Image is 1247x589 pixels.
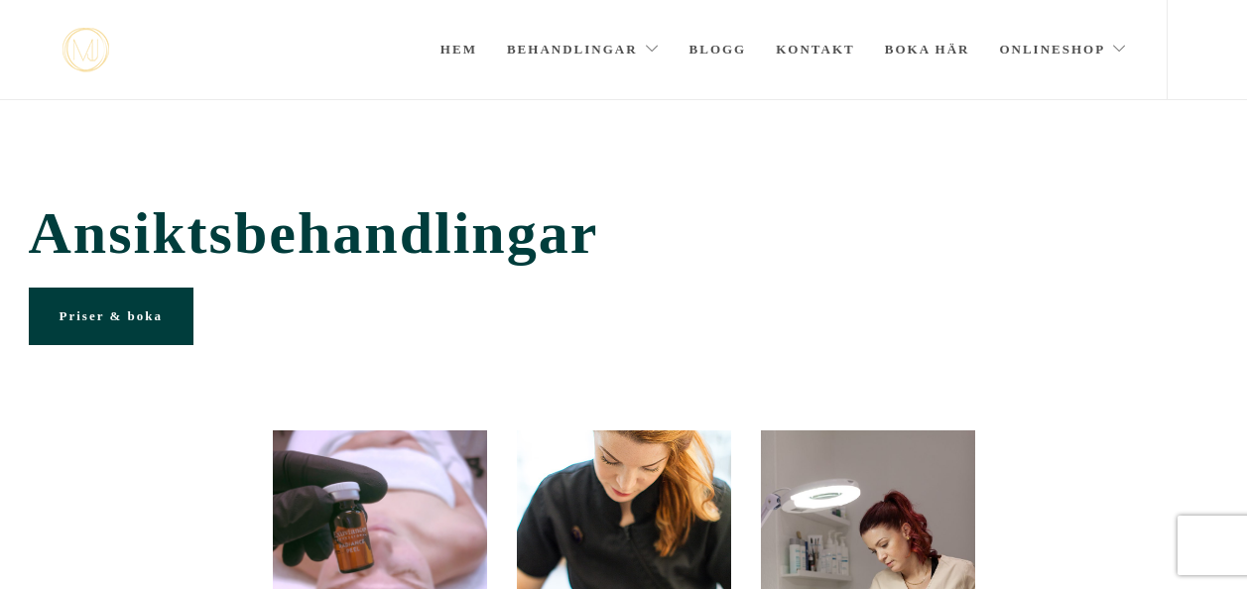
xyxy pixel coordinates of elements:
[29,199,1219,268] span: Ansiktsbehandlingar
[62,28,109,72] img: mjstudio
[62,28,109,72] a: mjstudio mjstudio mjstudio
[29,288,193,345] a: Priser & boka
[60,308,163,323] span: Priser & boka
